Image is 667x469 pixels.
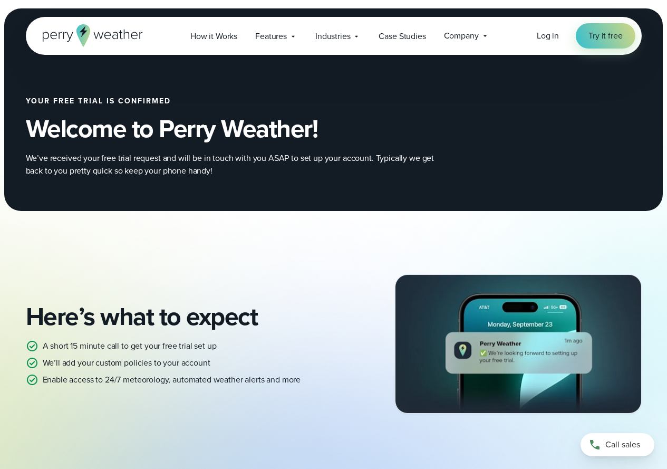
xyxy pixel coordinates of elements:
[43,374,301,386] p: Enable access to 24/7 meteorology, automated weather alerts and more
[190,30,237,43] span: How it Works
[26,152,448,177] p: We’ve received your free trial request and will be in touch with you ASAP to set up your account....
[605,438,640,451] span: Call sales
[255,30,287,43] span: Features
[379,30,426,43] span: Case Studies
[444,30,479,42] span: Company
[43,340,217,352] p: A short 15 minute call to get your free trial set up
[181,25,246,47] a: How it Works
[581,433,654,456] a: Call sales
[26,97,484,106] h2: Your free trial is confirmed
[26,302,325,331] h2: Here’s what to expect
[576,23,635,49] a: Try it free
[370,25,434,47] a: Case Studies
[588,30,622,42] span: Try it free
[26,114,484,143] h2: Welcome to Perry Weather!
[315,30,350,43] span: Industries
[537,30,559,42] a: Log in
[43,357,210,369] p: We’ll add your custom policies to your account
